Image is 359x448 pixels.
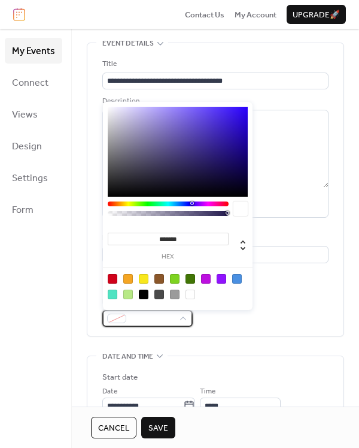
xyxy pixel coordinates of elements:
[102,38,154,50] span: Event details
[200,386,215,398] span: Time
[201,274,211,284] div: #BD10E0
[12,42,55,61] span: My Events
[235,8,276,20] a: My Account
[235,9,276,21] span: My Account
[5,38,62,64] a: My Events
[12,169,48,188] span: Settings
[102,386,117,398] span: Date
[12,201,34,220] span: Form
[108,254,229,260] label: hex
[102,58,326,70] div: Title
[123,274,133,284] div: #F5A623
[148,422,168,434] span: Save
[108,274,117,284] div: #D0021B
[293,9,340,21] span: Upgrade 🚀
[232,274,242,284] div: #4A90E2
[170,290,180,299] div: #9B9B9B
[5,101,62,127] a: Views
[217,274,226,284] div: #9013FE
[98,422,129,434] span: Cancel
[154,274,164,284] div: #8B572A
[170,274,180,284] div: #7ED321
[13,8,25,21] img: logo
[141,417,175,438] button: Save
[5,197,62,223] a: Form
[185,290,195,299] div: #FFFFFF
[185,274,195,284] div: #417505
[185,8,224,20] a: Contact Us
[102,351,153,363] span: Date and time
[5,70,62,95] a: Connect
[5,133,62,159] a: Design
[139,274,148,284] div: #F8E71C
[139,290,148,299] div: #000000
[12,74,48,92] span: Connect
[12,106,38,124] span: Views
[287,5,346,24] button: Upgrade🚀
[154,290,164,299] div: #4A4A4A
[91,417,136,438] button: Cancel
[108,290,117,299] div: #50E3C2
[102,95,326,107] div: Description
[12,137,42,156] span: Design
[102,371,138,383] div: Start date
[185,9,224,21] span: Contact Us
[123,290,133,299] div: #B8E986
[5,165,62,191] a: Settings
